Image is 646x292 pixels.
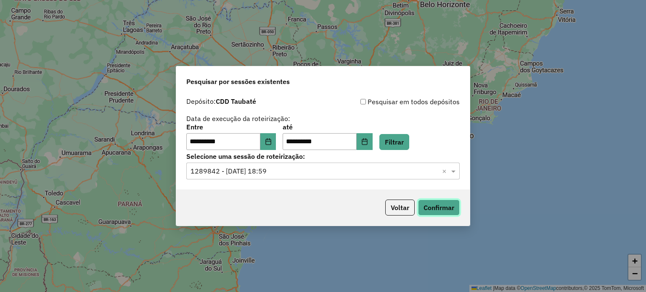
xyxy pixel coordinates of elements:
[379,134,409,150] button: Filtrar
[186,96,256,106] label: Depósito:
[283,122,372,132] label: até
[186,113,290,124] label: Data de execução da roteirização:
[186,76,290,87] span: Pesquisar por sessões existentes
[186,151,460,161] label: Selecione uma sessão de roteirização:
[418,200,460,216] button: Confirmar
[442,166,449,176] span: Clear all
[385,200,415,216] button: Voltar
[216,97,256,105] strong: CDD Taubaté
[186,122,276,132] label: Entre
[323,97,460,107] div: Pesquisar em todos depósitos
[357,133,373,150] button: Choose Date
[260,133,276,150] button: Choose Date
